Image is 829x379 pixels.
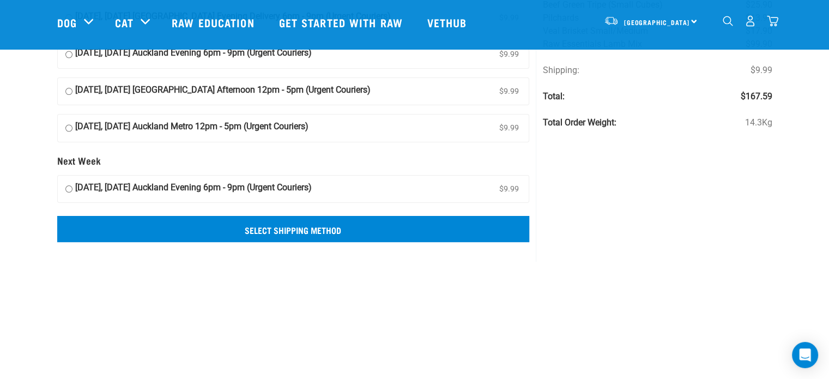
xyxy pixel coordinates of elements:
[745,116,772,129] span: 14.3Kg
[75,120,308,136] strong: [DATE], [DATE] Auckland Metro 12pm - 5pm (Urgent Couriers)
[75,83,371,100] strong: [DATE], [DATE] [GEOGRAPHIC_DATA] Afternoon 12pm - 5pm (Urgent Couriers)
[65,83,72,100] input: [DATE], [DATE] [GEOGRAPHIC_DATA] Afternoon 12pm - 5pm (Urgent Couriers) $9.99
[767,15,778,27] img: home-icon@2x.png
[65,46,72,63] input: [DATE], [DATE] Auckland Evening 6pm - 9pm (Urgent Couriers) $9.99
[65,181,72,197] input: [DATE], [DATE] Auckland Evening 6pm - 9pm (Urgent Couriers) $9.99
[740,90,772,103] span: $167.59
[543,117,616,128] strong: Total Order Weight:
[750,64,772,77] span: $9.99
[792,342,818,368] div: Open Intercom Messenger
[543,91,565,101] strong: Total:
[745,15,756,27] img: user.png
[75,181,312,197] strong: [DATE], [DATE] Auckland Evening 6pm - 9pm (Urgent Couriers)
[268,1,416,44] a: Get started with Raw
[57,216,530,242] input: Select Shipping Method
[57,155,530,166] h5: Next Week
[416,1,481,44] a: Vethub
[497,83,521,100] span: $9.99
[65,120,72,136] input: [DATE], [DATE] Auckland Metro 12pm - 5pm (Urgent Couriers) $9.99
[161,1,268,44] a: Raw Education
[57,14,77,31] a: Dog
[624,20,690,24] span: [GEOGRAPHIC_DATA]
[75,46,312,63] strong: [DATE], [DATE] Auckland Evening 6pm - 9pm (Urgent Couriers)
[723,16,733,26] img: home-icon-1@2x.png
[497,46,521,63] span: $9.99
[497,120,521,136] span: $9.99
[497,181,521,197] span: $9.99
[543,65,579,75] span: Shipping:
[604,16,619,26] img: van-moving.png
[115,14,134,31] a: Cat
